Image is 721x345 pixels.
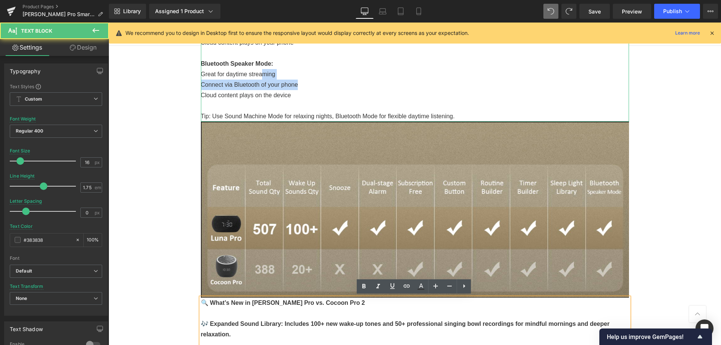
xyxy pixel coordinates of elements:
span: [PERSON_NAME] Pro Smart Sound Machine [23,11,95,17]
a: Delete Element [326,4,334,13]
span: em [95,185,101,190]
div: Text Styles [10,83,102,89]
span: Bluetooth Speaker Mode: [92,38,165,44]
div: % [84,234,102,247]
a: Laptop [374,4,392,19]
button: Show survey - Help us improve GemPages! [607,332,704,341]
span: Publish [663,8,682,14]
div: Font [10,256,102,261]
b: 🔍 What’s New in [PERSON_NAME] Pro vs. Cocoon Pro 2 [92,277,256,283]
a: Expand / Collapse [334,4,342,13]
div: Assigned 1 Product [155,8,214,15]
span: px [95,210,101,215]
i: Default [16,268,32,274]
b: 🎶 Expanded Sound Library: Includes 100+ new wake-up tones and 50+ professional singing bowl recor... [92,298,501,315]
a: Desktop [356,4,374,19]
a: Save element [311,4,319,13]
div: Text Transform [10,284,44,289]
a: New Library [109,4,146,19]
a: Clone Element [319,4,327,13]
span: Cloud content plays on the device [92,69,183,76]
span: Help us improve GemPages! [607,333,695,340]
a: Preview [613,4,651,19]
div: Text Color [10,224,33,229]
span: Text Block [278,4,303,13]
div: Open Intercom Messenger [695,319,713,337]
b: None [16,295,27,301]
span: Cloud content plays on your phone [92,17,185,23]
span: Save [588,8,601,15]
button: Publish [654,4,700,19]
span: Connect via Bluetooth of your phone [92,59,190,65]
a: Design [56,39,110,56]
span: Preview [622,8,642,15]
div: Letter Spacing [10,199,42,204]
a: Mobile [410,4,428,19]
div: Line Height [10,173,35,179]
button: More [703,4,718,19]
div: Font Weight [10,116,36,122]
button: Redo [561,4,576,19]
span: Library [123,8,141,15]
span: Text Block [21,28,52,34]
a: Product Pages [23,4,109,10]
b: Regular 400 [16,128,44,134]
p: We recommend you to design in Desktop first to ensure the responsive layout would display correct... [125,29,469,37]
b: Custom [25,96,42,102]
div: Text Shadow [10,322,43,332]
span: Full app control [92,6,133,13]
div: Typography [10,64,41,74]
input: Color [24,236,72,244]
p: Tip: Use Sound Machine Mode for relaxing nights, Bluetooth Mode for flexible daytime listening. [92,89,520,99]
a: Tablet [392,4,410,19]
span: px [95,160,101,165]
span: Great for daytime streaming [92,48,167,55]
div: Font Size [10,148,30,154]
a: Learn more [672,29,703,38]
button: Undo [543,4,558,19]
